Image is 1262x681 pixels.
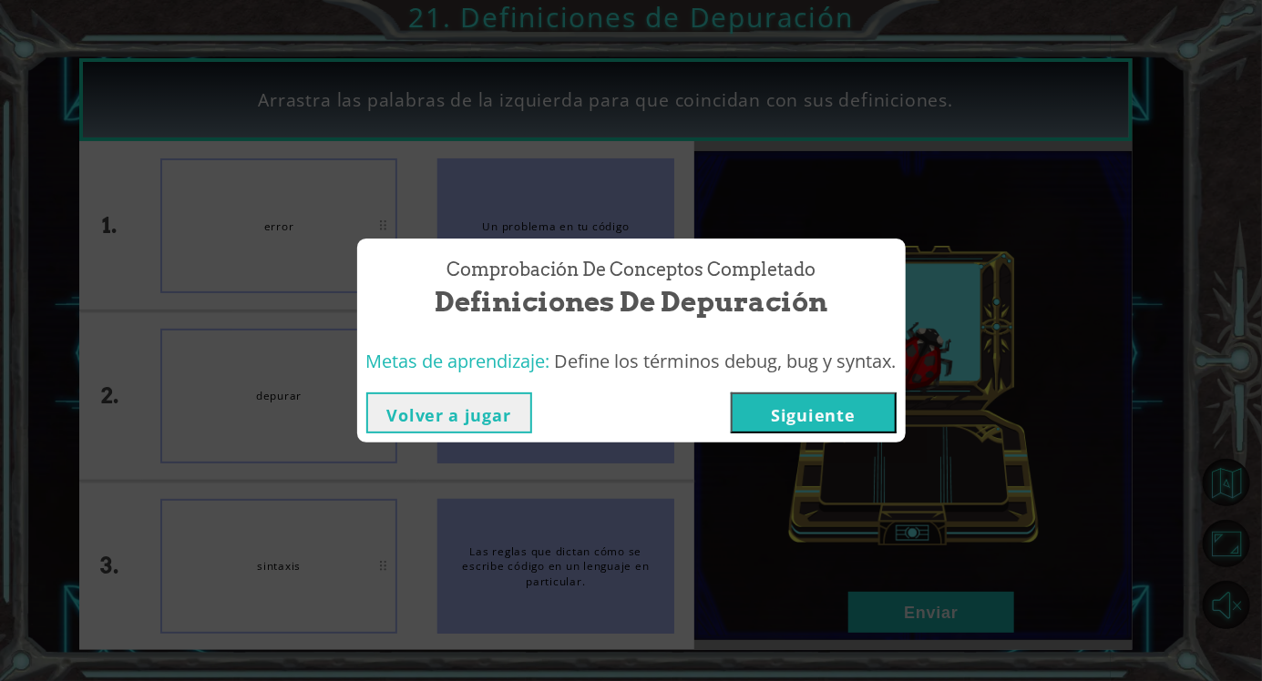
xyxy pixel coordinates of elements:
[366,392,532,433] button: Volver a jugar
[366,349,550,373] span: Metas de aprendizaje:
[435,282,827,321] span: Definiciones de Depuración
[555,349,897,373] span: Define los términos debug, bug y syntax.
[731,392,897,433] button: Siguiente
[446,257,816,283] span: Comprobación de conceptos Completado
